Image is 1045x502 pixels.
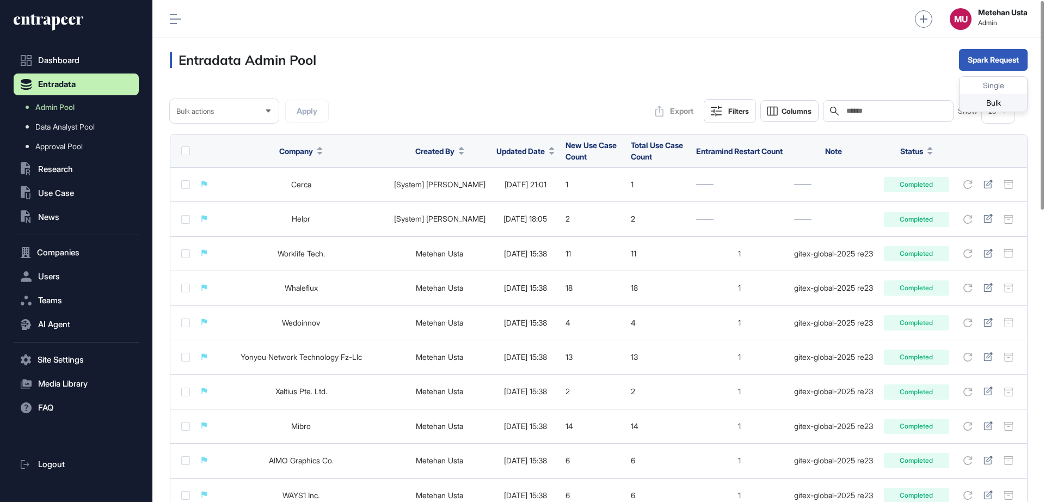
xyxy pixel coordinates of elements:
div: gitex-global-2025 re23 [794,249,873,258]
span: Columns [782,107,812,115]
span: Show [958,107,978,115]
a: Metehan Usta [416,318,463,327]
span: Admin [978,19,1028,27]
span: Teams [38,296,62,305]
div: 4 [631,319,685,327]
span: Companies [37,248,79,257]
div: 1 [696,353,783,362]
div: 1 [631,180,685,189]
button: AI Agent [14,314,139,335]
div: 1 [696,491,783,500]
div: 6 [565,456,620,465]
div: 6 [631,456,685,465]
button: Research [14,158,139,180]
div: 14 [565,422,620,431]
div: [DATE] 15:38 [496,284,555,292]
span: Logout [38,460,65,469]
span: Dashboard [38,56,79,65]
div: 2 [565,387,620,396]
div: 1 [696,284,783,292]
span: Data Analyst Pool [35,123,95,131]
button: MU [950,8,972,30]
a: Logout [14,454,139,475]
span: Site Settings [38,356,84,364]
a: Metehan Usta [416,421,463,431]
div: 1 [696,249,783,258]
div: [DATE] 15:38 [496,387,555,396]
div: 2 [631,387,685,396]
button: Export [649,100,699,122]
span: Users [38,272,60,281]
a: Yonyou Network Technology Fz-Llc [241,352,362,362]
a: Wedoinnov [282,318,320,327]
div: 6 [565,491,620,500]
span: Updated Date [496,145,545,157]
div: 2 [565,215,620,223]
div: Completed [884,384,949,400]
div: Completed [884,246,949,261]
span: AI Agent [38,320,70,329]
button: Users [14,266,139,287]
a: Mibro [291,421,311,431]
span: Company [279,145,313,157]
a: Admin Pool [19,97,139,117]
span: Research [38,165,73,174]
div: gitex-global-2025 re23 [794,319,873,327]
span: FAQ [38,403,53,412]
div: [DATE] 18:05 [496,215,555,223]
span: Created By [415,145,454,157]
div: [DATE] 15:38 [496,422,555,431]
div: 4 [565,319,620,327]
a: Xaltius Pte. Ltd. [275,387,327,396]
a: Metehan Usta [416,283,463,292]
a: WAYS1 Inc. [282,491,319,500]
a: [System] [PERSON_NAME] [394,180,485,189]
button: News [14,206,139,228]
button: Company [279,145,323,157]
span: Approval Pool [35,142,83,151]
a: Metehan Usta [416,491,463,500]
div: Completed [884,419,949,434]
div: [DATE] 15:38 [496,249,555,258]
button: Entradata [14,74,139,95]
button: Created By [415,145,464,157]
div: Bulk [960,94,1027,112]
div: 18 [631,284,685,292]
button: Updated Date [496,145,555,157]
a: Worklife Tech. [278,249,325,258]
div: Single [960,77,1027,94]
a: AIMO Graphics Co. [269,456,334,465]
span: Bulk actions [176,107,214,115]
div: [DATE] 15:38 [496,319,555,327]
a: Whaleflux [285,283,318,292]
div: gitex-global-2025 re23 [794,284,873,292]
a: Metehan Usta [416,352,463,362]
div: 13 [631,353,685,362]
div: gitex-global-2025 re23 [794,491,873,500]
div: [DATE] 15:38 [496,353,555,362]
div: [DATE] 15:38 [496,491,555,500]
div: Completed [884,177,949,192]
div: 14 [631,422,685,431]
div: 2 [631,215,685,223]
button: Filters [704,99,756,123]
button: Site Settings [14,349,139,371]
div: 1 [696,456,783,465]
div: 18 [565,284,620,292]
div: Completed [884,350,949,365]
span: Entramind Restart Count [696,146,783,156]
button: Teams [14,290,139,311]
span: Note [825,146,842,156]
div: gitex-global-2025 re23 [794,353,873,362]
span: Status [900,145,923,157]
div: 1 [696,422,783,431]
a: Approval Pool [19,137,139,156]
div: gitex-global-2025 re23 [794,387,873,396]
div: 6 [631,491,685,500]
a: Metehan Usta [416,387,463,396]
div: gitex-global-2025 re23 [794,456,873,465]
a: [System] [PERSON_NAME] [394,214,485,223]
div: 1 [565,180,620,189]
span: News [38,213,59,222]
